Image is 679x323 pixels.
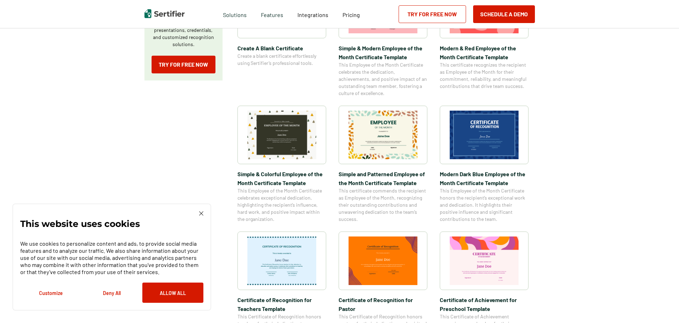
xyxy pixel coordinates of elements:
p: We use cookies to personalize content and ads, to provide social media features and to analyze ou... [20,240,203,275]
span: Certificate of Achievement for Preschool Template [440,295,529,313]
span: Modern & Red Employee of the Month Certificate Template [440,44,529,61]
img: Simple and Patterned Employee of the Month Certificate Template [349,111,417,159]
img: Simple & Colorful Employee of the Month Certificate Template [247,111,316,159]
span: This Employee of the Month Certificate celebrates the dedication, achievements, and positive impa... [339,61,427,97]
a: Simple & Colorful Employee of the Month Certificate TemplateSimple & Colorful Employee of the Mon... [237,106,326,223]
p: Create a blank certificate with Sertifier for professional presentations, credentials, and custom... [152,12,215,48]
span: Features [261,10,283,18]
span: Integrations [297,11,328,18]
span: Create A Blank Certificate [237,44,326,52]
a: Simple and Patterned Employee of the Month Certificate TemplateSimple and Patterned Employee of t... [339,106,427,223]
a: Integrations [297,10,328,18]
img: Cookie Popup Close [199,211,203,216]
img: Modern Dark Blue Employee of the Month Certificate Template [450,111,519,159]
button: Allow All [142,283,203,303]
span: Modern Dark Blue Employee of the Month Certificate Template [440,169,529,187]
span: This certificate recognizes the recipient as Employee of the Month for their commitment, reliabil... [440,61,529,90]
a: Try for Free Now [399,5,466,23]
span: Create a blank certificate effortlessly using Sertifier’s professional tools. [237,52,326,67]
a: Modern Dark Blue Employee of the Month Certificate TemplateModern Dark Blue Employee of the Month... [440,106,529,223]
span: Pricing [343,11,360,18]
p: This website uses cookies [20,220,140,227]
span: Simple & Modern Employee of the Month Certificate Template [339,44,427,61]
img: Certificate of Recognition for Teachers Template [247,236,316,285]
a: Try for Free Now [152,56,215,73]
img: Certificate of Recognition for Pastor [349,236,417,285]
button: Deny All [81,283,142,303]
img: Sertifier | Digital Credentialing Platform [144,9,185,18]
span: Certificate of Recognition for Teachers Template [237,295,326,313]
span: Solutions [223,10,247,18]
span: This Employee of the Month Certificate celebrates exceptional dedication, highlighting the recipi... [237,187,326,223]
span: Simple and Patterned Employee of the Month Certificate Template [339,169,427,187]
span: This Employee of the Month Certificate honors the recipient’s exceptional work and dedication. It... [440,187,529,223]
img: Certificate of Achievement for Preschool Template [450,236,519,285]
span: This certificate commends the recipient as Employee of the Month, recognizing their outstanding c... [339,187,427,223]
a: Pricing [343,10,360,18]
span: Simple & Colorful Employee of the Month Certificate Template [237,169,326,187]
button: Schedule a Demo [473,5,535,23]
button: Customize [20,283,81,303]
span: Certificate of Recognition for Pastor [339,295,427,313]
